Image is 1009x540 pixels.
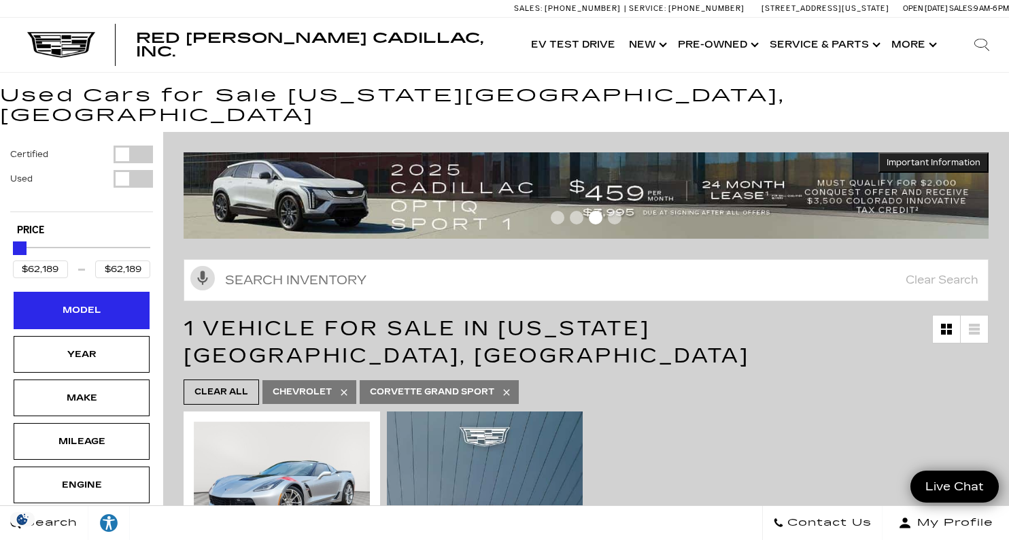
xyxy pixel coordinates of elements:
[762,4,889,13] a: [STREET_ADDRESS][US_STATE]
[570,211,583,224] span: Go to slide 2
[671,18,763,72] a: Pre-Owned
[551,211,564,224] span: Go to slide 1
[184,316,749,368] span: 1 Vehicle for Sale in [US_STATE][GEOGRAPHIC_DATA], [GEOGRAPHIC_DATA]
[7,512,38,526] section: Click to Open Cookie Consent Modal
[878,152,989,173] button: Important Information
[48,347,116,362] div: Year
[10,172,33,186] label: Used
[27,32,95,58] img: Cadillac Dark Logo with Cadillac White Text
[10,146,153,212] div: Filter by Vehicle Type
[13,260,68,278] input: Minimum
[763,18,885,72] a: Service & Parts
[48,434,116,449] div: Mileage
[48,303,116,318] div: Model
[184,259,989,301] input: Search Inventory
[622,18,671,72] a: New
[7,512,38,526] img: Opt-Out Icon
[95,260,150,278] input: Maximum
[903,4,948,13] span: Open [DATE]
[624,5,748,12] a: Service: [PHONE_NUMBER]
[514,5,624,12] a: Sales: [PHONE_NUMBER]
[514,4,543,13] span: Sales:
[21,513,78,533] span: Search
[13,237,150,278] div: Price
[184,152,989,239] img: 2508-August-FOM-OPTIQ-Lease9
[190,266,215,290] svg: Click to toggle on voice search
[14,379,150,416] div: MakeMake
[14,423,150,460] div: MileageMileage
[194,384,248,401] span: Clear All
[273,384,332,401] span: Chevrolet
[668,4,745,13] span: [PHONE_NUMBER]
[589,211,602,224] span: Go to slide 3
[14,467,150,503] div: EngineEngine
[955,18,1009,72] div: Search
[14,292,150,328] div: ModelModel
[762,506,883,540] a: Contact Us
[933,316,960,343] a: Grid View
[545,4,621,13] span: [PHONE_NUMBER]
[14,336,150,373] div: YearYear
[784,513,872,533] span: Contact Us
[48,477,116,492] div: Engine
[912,513,993,533] span: My Profile
[887,157,980,168] span: Important Information
[88,513,129,533] div: Explore your accessibility options
[136,31,511,58] a: Red [PERSON_NAME] Cadillac, Inc.
[919,479,991,494] span: Live Chat
[883,506,1009,540] button: Open user profile menu
[629,4,666,13] span: Service:
[949,4,974,13] span: Sales:
[136,30,483,60] span: Red [PERSON_NAME] Cadillac, Inc.
[885,18,941,72] button: More
[48,390,116,405] div: Make
[910,471,999,503] a: Live Chat
[88,506,130,540] a: Explore your accessibility options
[370,384,494,401] span: Corvette Grand Sport
[13,241,27,255] div: Maximum Price
[608,211,621,224] span: Go to slide 4
[974,4,1009,13] span: 9 AM-6 PM
[17,224,146,237] h5: Price
[10,148,48,161] label: Certified
[524,18,622,72] a: EV Test Drive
